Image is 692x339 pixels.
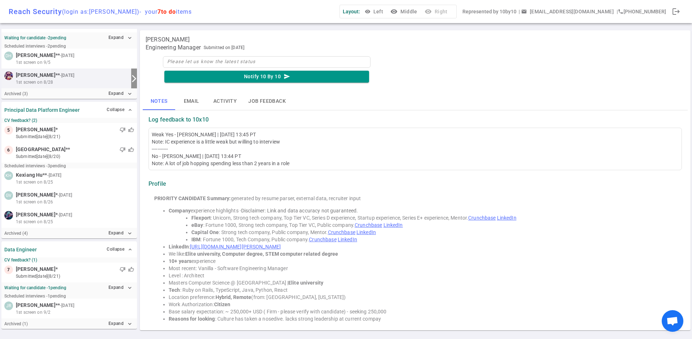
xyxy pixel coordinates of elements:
[497,215,516,221] a: LinkedIn
[191,236,676,243] li: : Fortune 1000, Tech Company, Public company.
[4,321,28,326] small: Archived ( 1 )
[127,35,133,41] i: expand_more
[169,258,191,264] strong: 10+ years
[169,265,676,272] li: Most recent: Vanilla - Software Engineering Manager
[4,247,37,252] strong: Data Engineer
[16,309,50,316] span: 1st screen on 9/2
[169,208,191,213] strong: Company
[4,163,66,168] small: Scheduled interviews - 3 pending
[60,72,74,79] small: - [DATE]
[154,195,676,202] div: generated by resume parser, external data, recruiter input
[169,243,676,250] li: :
[191,221,676,229] li: : Fortune 1000, Strong tech company, Top Tier VC, Public company.
[390,8,398,15] i: visibility
[4,191,13,200] div: GV
[152,131,679,167] div: Weak Yes - [PERSON_NAME] | [DATE] 13:45 PT Note: IC experience is a little weak but willing to in...
[169,286,676,294] li: : Ruby on Rails, TypeScript, Java, Python, React
[130,74,138,83] i: arrow_forward_ios
[16,211,56,219] span: [PERSON_NAME]
[191,214,676,221] li: : Unicorn, Strong tech company, Top Tier VC, Series D experience, Startup experience, Series E+ e...
[191,215,211,221] strong: Flexport
[169,250,676,257] li: We like:
[164,71,369,83] button: Notify 10 By 10send
[343,9,360,14] span: Layout:
[16,179,53,185] span: 1st screen on 8/25
[169,287,180,293] strong: Tech
[191,222,203,228] strong: eBay
[146,44,201,51] span: Engineering Manager
[58,192,72,198] small: - [DATE]
[128,147,134,153] span: thumb_up
[175,93,208,110] button: Email
[60,52,74,59] small: - [DATE]
[169,316,215,322] strong: Reasons for looking
[4,294,66,299] small: Scheduled interviews - 1 pending
[16,79,53,85] span: 1st screen on 8/28
[58,212,72,218] small: - [DATE]
[216,294,252,300] strong: Hybrid, Remote
[520,5,617,18] button: Open a message box
[185,251,338,257] strong: Elite university, Computer degree, STEM computer related degree
[107,282,134,293] button: Expandexpand_more
[148,180,166,188] strong: Profile
[107,32,134,43] button: Expandexpand_more
[672,7,680,16] span: logout
[127,91,133,97] i: expand_more
[16,199,53,205] span: 1st screen on 8/26
[4,171,13,180] div: KH
[389,5,420,18] button: visibilityMiddle
[462,5,666,18] div: Represented by 10by10 | | [PHONE_NUMBER]
[169,308,676,315] li: Base salary expectation: ~ 250,000+ USD ( Firm - please verify with candidate) - seeking 250,000
[120,147,125,153] span: thumb_down
[127,321,133,327] i: expand_more
[169,279,676,286] li: Masters Computer Science @ [GEOGRAPHIC_DATA] |
[328,229,355,235] a: Crunchbase
[356,229,376,235] a: LinkedIn
[383,222,403,228] a: LinkedIn
[128,267,134,272] span: thumb_up
[669,4,683,19] div: Done
[16,59,50,66] span: 1st screen on 9/5
[4,285,66,290] strong: Waiting for candidate - 1 pending
[16,133,134,140] small: submitted [DATE] (8/21)
[62,8,139,15] span: (login as: [PERSON_NAME] )
[241,208,358,213] span: Disclaimer: Link and data accuracy not guaranteed.
[169,315,676,322] li: : Culture has taken a nosedive. lacks strong leadership at current compay
[169,257,676,265] li: experience
[4,107,80,113] strong: Principal Data Platform Engineer
[9,7,192,16] div: Reach Security
[16,71,56,79] span: [PERSON_NAME]
[190,244,281,250] a: [URL][DOMAIN_NAME][PERSON_NAME]
[16,273,134,279] small: submitted [DATE] (8/21)
[363,5,386,18] button: Left
[107,318,134,329] button: Expandexpand_more
[4,257,134,263] small: CV feedback? (1)
[4,91,28,96] small: Archived ( 3 )
[143,93,175,110] button: Notes
[169,301,676,308] li: Work Authorization:
[4,35,66,40] strong: Waiting for candidate - 2 pending
[191,237,200,242] strong: IBM
[16,265,56,273] span: [PERSON_NAME]
[169,294,676,301] li: Location preference: (from: [GEOGRAPHIC_DATA], [US_STATE])
[4,52,13,60] div: DH
[4,265,13,274] div: 7
[127,230,133,237] i: expand_more
[154,195,231,201] strong: PRIORITY CANDIDATE Summary:
[4,146,13,154] div: 6
[107,88,134,99] button: Expandexpand_more
[146,36,190,43] span: [PERSON_NAME]
[16,219,53,225] span: 1st screen on 8/25
[16,171,43,179] span: Kexiang Hu
[47,172,62,179] small: - [DATE]
[521,9,527,14] span: email
[120,267,125,272] span: thumb_down
[4,44,66,49] small: Scheduled interviews - 2 pending
[16,126,56,133] span: [PERSON_NAME]
[191,229,676,236] li: : Strong tech company, Public company, Mentor.
[16,301,56,309] span: [PERSON_NAME]
[60,302,74,309] small: - [DATE]
[288,280,323,286] strong: Elite university
[105,105,134,115] button: Collapse
[309,237,336,242] a: Crunchbase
